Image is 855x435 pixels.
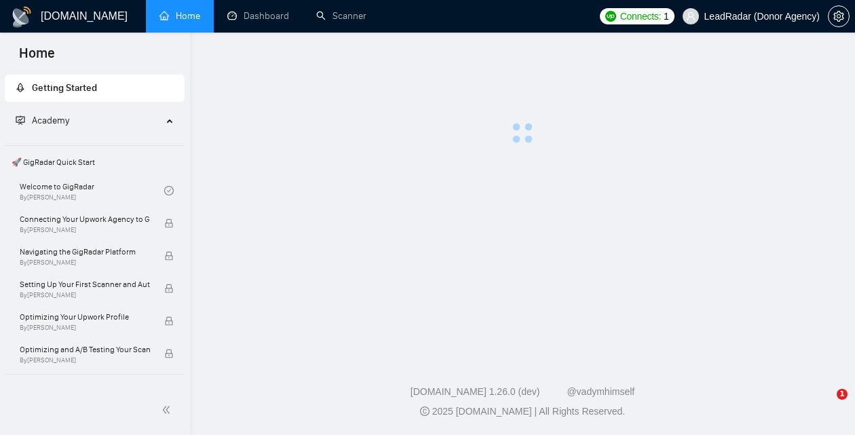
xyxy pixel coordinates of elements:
[20,278,150,291] span: Setting Up Your First Scanner and Auto-Bidder
[11,6,33,28] img: logo
[686,12,696,21] span: user
[316,10,366,22] a: searchScanner
[16,83,25,92] span: rocket
[20,310,150,324] span: Optimizing Your Upwork Profile
[161,403,175,417] span: double-left
[201,404,844,419] div: 2025 [DOMAIN_NAME] | All Rights Reserved.
[164,284,174,293] span: lock
[6,377,183,404] span: 👑 Agency Success with GigRadar
[20,356,150,364] span: By [PERSON_NAME]
[20,212,150,226] span: Connecting Your Upwork Agency to GigRadar
[828,11,850,22] a: setting
[32,115,69,126] span: Academy
[20,343,150,356] span: Optimizing and A/B Testing Your Scanner for Better Results
[6,149,183,176] span: 🚀 GigRadar Quick Start
[829,11,849,22] span: setting
[20,226,150,234] span: By [PERSON_NAME]
[164,186,174,195] span: check-circle
[164,316,174,326] span: lock
[159,10,200,22] a: homeHome
[620,9,661,24] span: Connects:
[8,43,66,72] span: Home
[227,10,289,22] a: dashboardDashboard
[32,82,97,94] span: Getting Started
[16,115,69,126] span: Academy
[20,259,150,267] span: By [PERSON_NAME]
[16,115,25,125] span: fund-projection-screen
[567,386,634,397] a: @vadymhimself
[828,5,850,27] button: setting
[411,386,540,397] a: [DOMAIN_NAME] 1.26.0 (dev)
[837,389,848,400] span: 1
[20,176,164,206] a: Welcome to GigRadarBy[PERSON_NAME]
[164,251,174,261] span: lock
[5,75,185,102] li: Getting Started
[20,291,150,299] span: By [PERSON_NAME]
[664,9,669,24] span: 1
[420,406,430,416] span: copyright
[20,324,150,332] span: By [PERSON_NAME]
[605,11,616,22] img: upwork-logo.png
[164,349,174,358] span: lock
[20,245,150,259] span: Navigating the GigRadar Platform
[809,389,841,421] iframe: Intercom live chat
[164,219,174,228] span: lock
